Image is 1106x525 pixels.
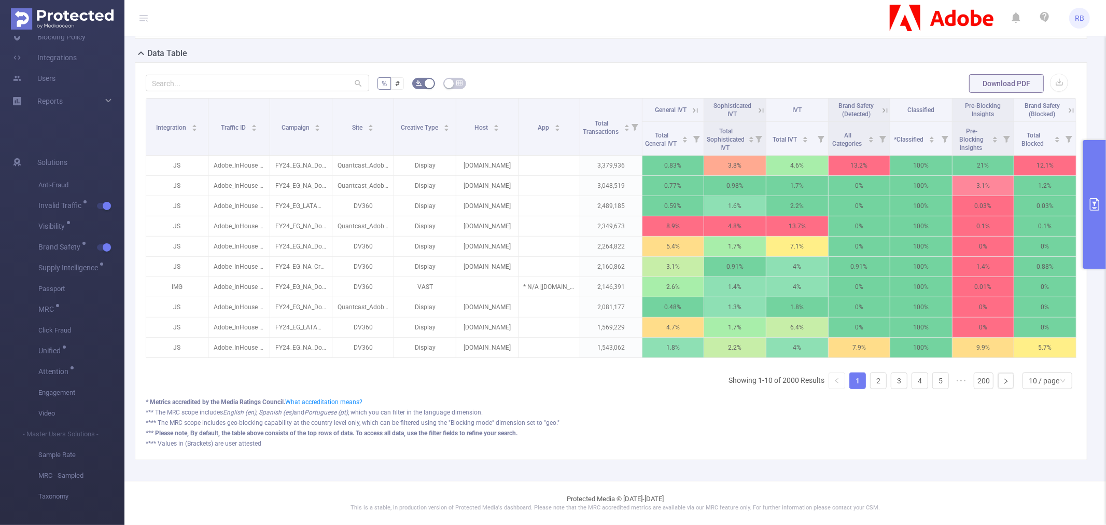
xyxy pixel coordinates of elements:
div: Sort [314,123,320,129]
i: icon: caret-down [992,139,998,142]
p: 4% [766,338,828,357]
p: 0% [829,237,890,256]
p: Adobe_InHouse [13539] [208,156,270,175]
p: 1.4% [953,257,1014,277]
a: 3 [891,373,907,389]
a: 1 [850,373,865,389]
p: Display [394,257,456,277]
p: Display [394,297,456,317]
span: Site [352,124,364,131]
i: icon: caret-down [554,127,560,130]
p: FY24_EG_NA_DocumentCloud_Acrobat_Acquisition [225291] [270,237,332,256]
i: icon: caret-down [624,127,630,130]
p: 100% [890,257,952,277]
span: Supply Intelligence [38,264,102,271]
p: Display [394,237,456,256]
p: 100% [890,237,952,256]
span: *Classified [894,136,926,143]
p: 0.03% [1014,196,1076,216]
span: Anti-Fraud [38,175,124,196]
div: Sort [443,123,450,129]
span: Campaign [282,124,311,131]
span: Solutions [37,152,67,173]
div: Sort [368,123,374,129]
p: 0.1% [953,216,1014,236]
h2: Data Table [147,47,187,60]
div: Sort [868,135,874,141]
i: icon: caret-down [192,127,198,130]
i: icon: caret-up [192,123,198,126]
p: Display [394,338,456,357]
span: Brand Safety (Detected) [838,102,874,118]
div: *** The MRC scope includes and , which you can filter in the language dimension. [146,408,1076,417]
p: 21% [953,156,1014,175]
i: icon: caret-down [1055,139,1060,142]
p: 9.9% [953,338,1014,357]
p: Quantcast_AdobeDyn [332,156,394,175]
p: DV360 [332,317,394,337]
p: JS [146,257,208,277]
i: Filter menu [937,122,952,155]
i: Filter menu [627,99,642,155]
p: 0% [829,176,890,196]
p: FY24_EG_NA_DocumentCloud_Acrobat_Consideration_Discover [225407] [270,277,332,297]
i: icon: caret-up [554,123,560,126]
p: Adobe_InHouse [13539] [208,317,270,337]
p: FY24_EG_NA_Creative_CCM_Acquisition_Buy [225725] [270,257,332,277]
p: 0% [953,297,1014,317]
p: 1.8% [642,338,704,357]
p: 0.01% [953,277,1014,297]
i: Filter menu [751,122,766,155]
p: 2.2% [704,338,766,357]
p: [DOMAIN_NAME] [456,257,518,277]
div: 10 / page [1029,373,1059,389]
p: 7.1% [766,237,828,256]
span: Total Transactions [583,120,620,135]
p: Adobe_InHouse [13539] [208,338,270,357]
i: Filter menu [1061,122,1076,155]
i: icon: caret-down [443,127,449,130]
p: DV360 [332,338,394,357]
span: Classified [907,106,934,114]
p: 100% [890,338,952,357]
p: JS [146,156,208,175]
i: icon: table [456,80,463,86]
p: 0.77% [642,176,704,196]
input: Search... [146,75,369,91]
span: # [395,79,400,88]
p: 100% [890,216,952,236]
div: Sort [493,123,499,129]
p: DV360 [332,196,394,216]
p: 13.2% [829,156,890,175]
span: App [538,124,551,131]
p: FY24_EG_NA_DocumentCloud_Acrobat_Acquisition [225291] [270,176,332,196]
i: Filter menu [875,122,890,155]
p: Quantcast_AdobeDyn [332,176,394,196]
p: This is a stable, in production version of Protected Media's dashboard. Please note that the MRC ... [150,504,1080,513]
img: Protected Media [11,8,114,30]
i: icon: caret-down [494,127,499,130]
span: Brand Safety (Blocked) [1025,102,1060,118]
p: 2.2% [766,196,828,216]
a: Reports [37,91,63,112]
i: icon: caret-up [494,123,499,126]
p: [DOMAIN_NAME] [456,156,518,175]
p: 0% [829,317,890,337]
p: 3.8% [704,156,766,175]
p: 8.9% [642,216,704,236]
div: **** The MRC scope includes geo-blocking capability at the country level only, which can be filte... [146,418,1076,427]
a: Blocking Policy [12,26,86,47]
p: Quantcast_AdobeDyn [332,216,394,236]
i: Filter menu [999,122,1014,155]
p: 1.7% [766,176,828,196]
i: icon: bg-colors [416,80,422,86]
b: * Metrics accredited by the Media Ratings Council. [146,398,285,406]
div: Sort [929,135,935,141]
p: 1.7% [704,317,766,337]
p: Quantcast_AdobeDyn [332,297,394,317]
span: Host [474,124,489,131]
p: 0.98% [704,176,766,196]
p: 0% [829,297,890,317]
i: icon: down [1060,378,1066,385]
p: 0.91% [829,257,890,277]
